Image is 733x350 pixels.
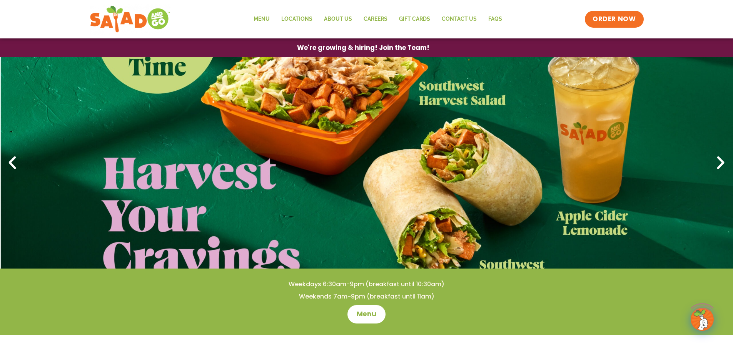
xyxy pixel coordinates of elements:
[347,305,386,323] a: Menu
[358,10,393,28] a: Careers
[436,10,483,28] a: Contact Us
[248,10,276,28] a: Menu
[297,45,429,51] span: We're growing & hiring! Join the Team!
[393,10,436,28] a: GIFT CARDS
[585,11,643,28] a: ORDER NOW
[248,10,508,28] nav: Menu
[593,15,636,24] span: ORDER NOW
[15,292,718,301] h4: Weekends 7am-9pm (breakfast until 11am)
[483,10,508,28] a: FAQs
[90,4,171,35] img: new-SAG-logo-768×292
[357,310,376,319] span: Menu
[318,10,358,28] a: About Us
[15,280,718,289] h4: Weekdays 6:30am-9pm (breakfast until 10:30am)
[286,39,441,57] a: We're growing & hiring! Join the Team!
[276,10,318,28] a: Locations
